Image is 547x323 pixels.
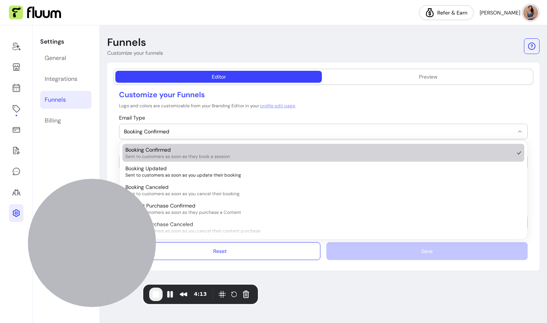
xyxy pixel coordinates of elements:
div: Editor [212,73,226,80]
a: General [40,49,92,67]
a: Refer & Earn [419,5,474,20]
div: Preview [419,73,438,80]
div: Funnels [45,95,66,104]
span: Booking Confirmed [124,128,514,135]
span: Sent to customers as soon as you cancel their booking [125,191,514,197]
span: [PERSON_NAME] [480,9,520,16]
span: Booking Updated [125,165,167,172]
span: Sent to customers as soon as you cancel their content purchase [125,228,514,234]
div: Integrations [45,75,77,83]
span: Sent to customers as soon as you update their booking [125,172,514,178]
a: Funnels [40,91,92,109]
a: My Page [9,58,23,76]
span: Content Purchase Canceled [125,221,193,228]
p: Social links [119,176,320,185]
p: Settings [40,37,92,46]
a: Integrations [40,70,92,88]
a: Offerings [9,100,23,118]
span: Content Purchase Confirmed [125,202,195,209]
a: Calendar [9,79,23,97]
a: Billing [40,112,92,130]
div: Billing [45,116,61,125]
p: Customize your Funnels [119,89,528,100]
span: Sent to customers as soon as they book a session [125,153,514,159]
a: Home [9,37,23,55]
p: Logo and colors are customizable from your Branding Editor in your . [119,103,528,109]
p: Funnels [107,36,146,49]
p: Customize your funnels [107,49,163,57]
a: profile edit page [260,103,295,109]
a: Clients [9,183,23,201]
span: Sent to customers as soon as they purchase a Content [125,209,514,215]
a: Sales [9,121,23,139]
a: My Messages [9,162,23,180]
a: Forms [9,142,23,159]
img: Fluum Logo [9,6,61,20]
img: avatar [523,5,538,20]
span: Booking Confirmed [125,146,171,153]
a: Settings [9,204,23,222]
button: Reset [119,242,320,260]
div: General [45,54,66,63]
